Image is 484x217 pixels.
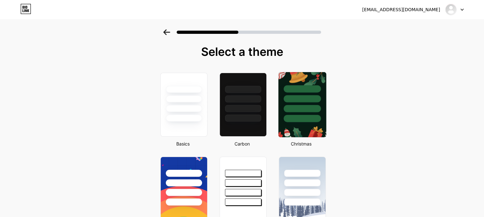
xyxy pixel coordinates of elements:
div: [EMAIL_ADDRESS][DOMAIN_NAME] [362,6,440,13]
img: askforairlines01 [445,4,457,16]
img: xmas-22.jpg [278,72,326,137]
div: Christmas [277,140,326,147]
div: Select a theme [158,45,326,58]
div: Carbon [218,140,267,147]
div: Basics [158,140,207,147]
